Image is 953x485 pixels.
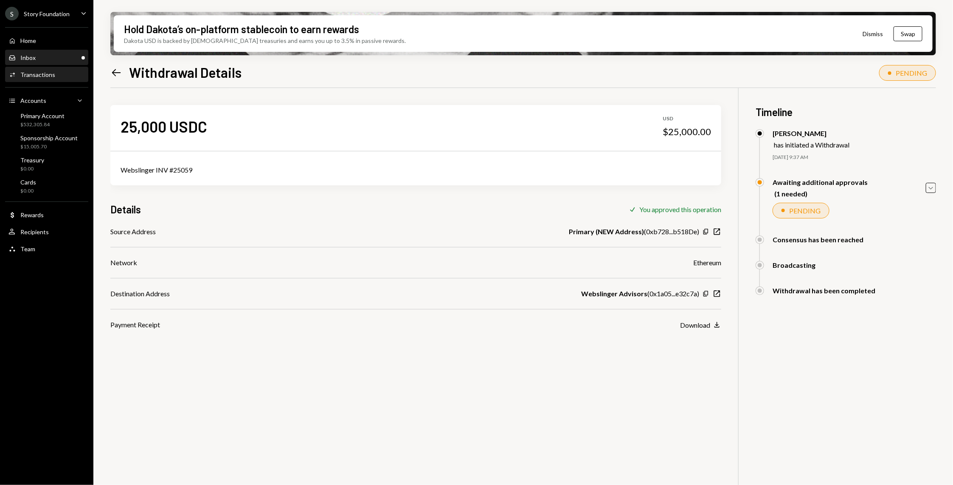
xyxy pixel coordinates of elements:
[110,289,170,299] div: Destination Address
[20,245,35,252] div: Team
[121,117,207,136] div: 25,000 USDC
[20,121,65,128] div: $532,305.84
[894,26,922,41] button: Swap
[5,67,88,82] a: Transactions
[756,105,936,119] h3: Timeline
[129,64,242,81] h1: Withdrawal Details
[20,187,36,195] div: $0.00
[693,258,721,268] div: Ethereum
[5,176,88,196] a: Cards$0.00
[5,207,88,222] a: Rewards
[110,227,156,237] div: Source Address
[663,115,711,122] div: USD
[773,261,815,269] div: Broadcasting
[20,112,65,119] div: Primary Account
[20,165,44,173] div: $0.00
[663,126,711,138] div: $25,000.00
[110,320,160,330] div: Payment Receipt
[20,37,36,44] div: Home
[680,321,710,329] div: Download
[774,190,868,198] div: (1 needed)
[121,165,711,175] div: Webslinger INV #25059
[20,71,55,78] div: Transactions
[110,258,137,268] div: Network
[5,132,88,152] a: Sponsorship Account$15,005.70
[20,97,46,104] div: Accounts
[124,22,359,36] div: Hold Dakota’s on-platform stablecoin to earn rewards
[124,36,406,45] div: Dakota USD is backed by [DEMOGRAPHIC_DATA] treasuries and earns you up to 3.5% in passive rewards.
[773,154,936,161] div: [DATE] 9:37 AM
[20,179,36,186] div: Cards
[5,241,88,256] a: Team
[5,33,88,48] a: Home
[5,110,88,130] a: Primary Account$532,305.84
[773,286,875,295] div: Withdrawal has been completed
[773,178,868,186] div: Awaiting additional approvals
[20,228,49,235] div: Recipients
[5,154,88,174] a: Treasury$0.00
[569,227,644,237] b: Primary (NEW Address)
[774,141,849,149] div: has initiated a Withdrawal
[5,7,19,20] div: S
[789,207,821,215] div: PENDING
[569,227,699,237] div: ( 0xb728...b518De )
[5,93,88,108] a: Accounts
[20,54,36,61] div: Inbox
[20,134,78,142] div: Sponsorship Account
[680,320,721,330] button: Download
[20,156,44,164] div: Treasury
[773,235,863,244] div: Consensus has been reached
[5,224,88,239] a: Recipients
[20,143,78,150] div: $15,005.70
[20,211,44,218] div: Rewards
[24,10,70,17] div: Story Foundation
[110,202,141,216] h3: Details
[852,24,894,44] button: Dismiss
[5,50,88,65] a: Inbox
[896,69,927,77] div: PENDING
[581,289,647,299] b: Webslinger Advisors
[773,129,849,137] div: [PERSON_NAME]
[581,289,699,299] div: ( 0x1a05...e32c7a )
[639,205,721,213] div: You approved this operation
